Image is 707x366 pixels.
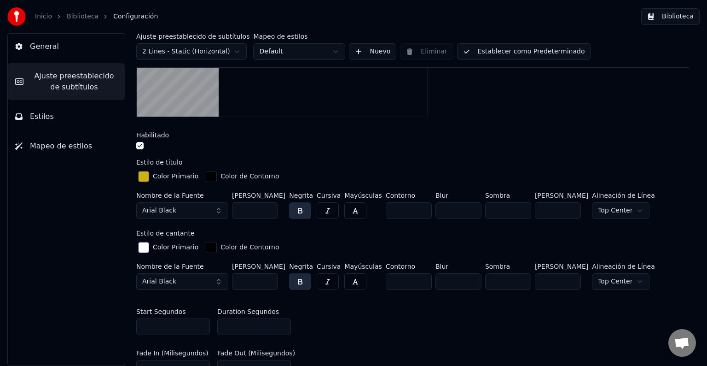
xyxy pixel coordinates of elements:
[317,192,341,199] label: Cursiva
[7,7,26,26] img: youka
[204,169,281,184] button: Color de Contorno
[485,192,531,199] label: Sombra
[153,243,198,252] div: Color Primario
[485,263,531,270] label: Sombra
[289,192,313,199] label: Negrita
[35,12,158,21] nav: breadcrumb
[67,12,99,21] a: Biblioteca
[136,240,200,255] button: Color Primario
[641,8,700,25] button: Biblioteca
[668,329,696,357] div: Chat abierto
[30,41,59,52] span: General
[457,43,591,60] button: Establecer como Predeterminado
[232,263,285,270] label: [PERSON_NAME]
[592,192,655,199] label: Alineación de Línea
[136,169,200,184] button: Color Primario
[136,308,186,315] label: Start Segundos
[217,308,279,315] label: Duration Segundos
[204,240,281,255] button: Color de Contorno
[435,192,481,199] label: Blur
[317,263,341,270] label: Cursiva
[142,277,176,286] span: Arial Black
[35,12,52,21] a: Inicio
[136,132,169,138] label: Habilitado
[535,263,588,270] label: [PERSON_NAME]
[232,192,285,199] label: [PERSON_NAME]
[136,230,195,236] label: Estilo de cantante
[142,206,176,215] span: Arial Black
[136,159,183,165] label: Estilo de título
[592,263,655,270] label: Alineación de Línea
[217,350,295,356] label: Fade Out (Milisegundos)
[253,33,345,40] label: Mapeo de estilos
[386,192,432,199] label: Contorno
[136,350,209,356] label: Fade In (Milisegundos)
[289,263,313,270] label: Negrita
[535,192,588,199] label: [PERSON_NAME]
[220,172,279,181] div: Color de Contorno
[136,33,249,40] label: Ajuste preestablecido de subtítulos
[8,104,125,130] button: Estilos
[136,263,228,270] label: Nombre de la Fuente
[435,263,481,270] label: Blur
[386,263,432,270] label: Contorno
[31,71,117,93] span: Ajuste preestablecido de subtítulos
[8,133,125,159] button: Mapeo de estilos
[344,192,382,199] label: Mayúsculas
[349,43,396,60] button: Nuevo
[136,192,228,199] label: Nombre de la Fuente
[30,111,54,122] span: Estilos
[220,243,279,252] div: Color de Contorno
[30,141,92,152] span: Mapeo de estilos
[8,34,125,59] button: General
[113,12,158,21] span: Configuración
[8,63,125,100] button: Ajuste preestablecido de subtítulos
[153,172,198,181] div: Color Primario
[344,263,382,270] label: Mayúsculas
